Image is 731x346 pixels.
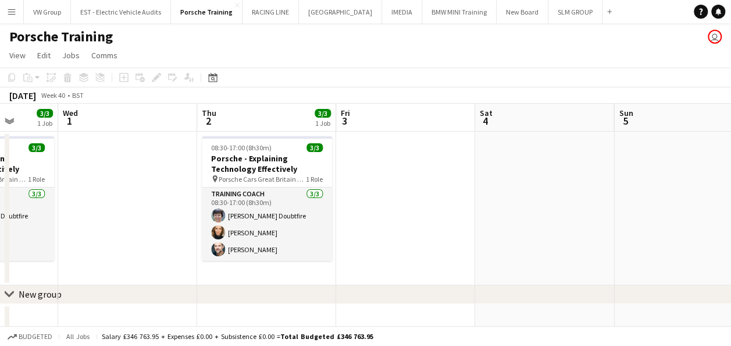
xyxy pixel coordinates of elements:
div: BST [72,91,84,100]
button: SLM GROUP [548,1,602,23]
span: Jobs [62,50,80,61]
h1: Porsche Training [9,28,113,45]
span: View [9,50,26,61]
a: Comms [87,48,122,63]
span: Comms [91,50,117,61]
span: Budgeted [19,333,52,341]
span: Edit [37,50,51,61]
div: New group [19,288,62,300]
button: EST - Electric Vehicle Audits [71,1,171,23]
button: RACING LINE [243,1,299,23]
span: Total Budgeted £346 763.95 [280,332,373,341]
a: Jobs [58,48,84,63]
button: [GEOGRAPHIC_DATA] [299,1,382,23]
a: Edit [33,48,55,63]
app-user-avatar: Lisa Fretwell [708,30,722,44]
a: View [5,48,30,63]
div: Salary £346 763.95 + Expenses £0.00 + Subsistence £0.00 = [102,332,373,341]
button: Budgeted [6,330,54,343]
button: VW Group [24,1,71,23]
span: Week 40 [38,91,67,100]
span: All jobs [64,332,92,341]
button: Porsche Training [171,1,243,23]
button: IMEDIA [382,1,422,23]
button: New Board [497,1,548,23]
button: BMW MINI Training [422,1,497,23]
div: [DATE] [9,90,36,101]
